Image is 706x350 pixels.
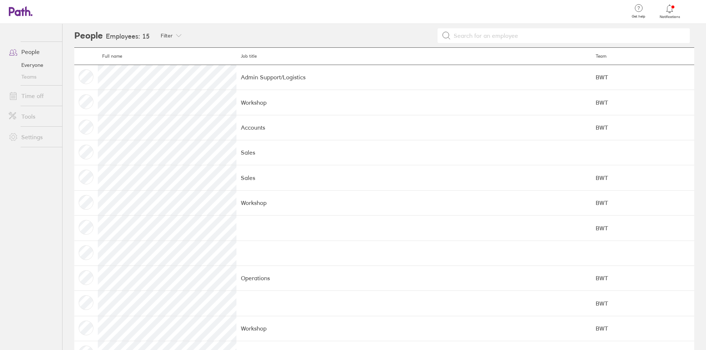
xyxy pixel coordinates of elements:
td: BWT [591,216,694,241]
td: BWT [591,316,694,341]
td: BWT [591,65,694,90]
th: Team [591,48,694,65]
a: Notifications [658,4,682,19]
td: Sales [236,165,591,190]
td: BWT [591,266,694,291]
td: Workshop [236,316,591,341]
td: Operations [236,266,591,291]
td: Workshop [236,190,591,215]
a: Settings [3,130,62,144]
input: Search for an employee [451,29,686,43]
span: Get help [627,14,650,19]
td: BWT [591,291,694,316]
td: BWT [591,190,694,215]
td: BWT [591,90,694,115]
td: Workshop [236,90,591,115]
td: BWT [591,115,694,140]
span: Notifications [658,15,682,19]
td: Sales [236,140,591,165]
td: BWT [591,165,694,190]
th: Job title [236,48,591,65]
a: Time off [3,89,62,103]
span: Filter [161,33,173,39]
a: Teams [3,71,62,83]
a: Tools [3,109,62,124]
a: People [3,44,62,59]
td: Accounts [236,115,591,140]
a: Everyone [3,59,62,71]
td: Admin Support/Logistics [236,65,591,90]
h2: People [74,24,103,47]
h3: Employees: 15 [106,33,150,40]
th: Full name [98,48,236,65]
